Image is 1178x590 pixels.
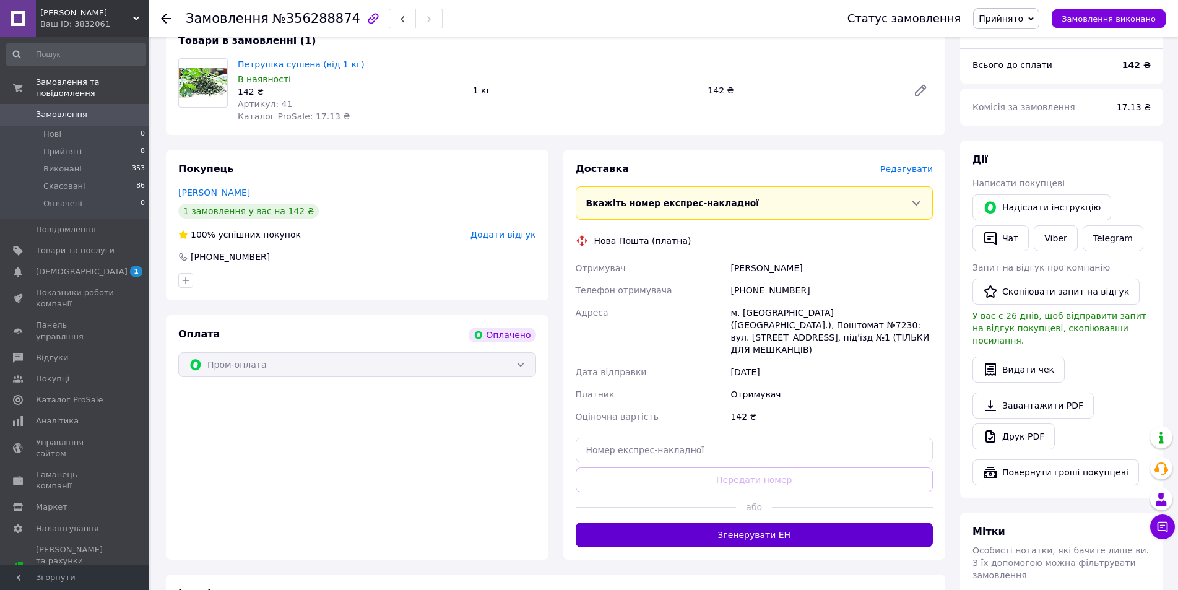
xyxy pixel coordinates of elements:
div: 142 ₴ [238,85,463,98]
div: успішних покупок [178,228,301,241]
span: Оплачені [43,198,82,209]
button: Скопіювати запит на відгук [972,279,1140,305]
div: м. [GEOGRAPHIC_DATA] ([GEOGRAPHIC_DATA].), Поштомат №7230: вул. [STREET_ADDRESS], під'їзд №1 (ТІЛ... [728,302,935,361]
span: Каталог ProSale: 17.13 ₴ [238,111,350,121]
input: Номер експрес-накладної [576,438,933,462]
span: Додати відгук [470,230,535,240]
div: [PHONE_NUMBER] [189,251,271,263]
span: Платник [576,389,615,399]
span: Артикул: 41 [238,99,292,109]
span: Панель управління [36,319,115,342]
span: Замовлення та повідомлення [36,77,149,99]
input: Пошук [6,43,146,66]
span: 0 [141,129,145,140]
div: 1 замовлення у вас на 142 ₴ [178,204,319,219]
div: Отримувач [728,383,935,406]
span: Вкажіть номер експрес-накладної [586,198,760,208]
button: Надіслати інструкцію [972,194,1111,220]
span: Прийняті [43,146,82,157]
span: Оціночна вартість [576,412,659,422]
b: 142 ₴ [1122,60,1151,70]
span: №356288874 [272,11,360,26]
span: Особисті нотатки, які бачите лише ви. З їх допомогою можна фільтрувати замовлення [972,545,1149,580]
span: Запит на відгук про компанію [972,262,1110,272]
button: Чат з покупцем [1150,514,1175,539]
span: Маркет [36,501,67,513]
span: Замовлення виконано [1062,14,1156,24]
span: ФОП Михальов В.І. [40,7,133,19]
span: Нові [43,129,61,140]
div: [PERSON_NAME] [728,257,935,279]
span: Всього до сплати [972,60,1052,70]
div: 142 ₴ [728,406,935,428]
a: Редагувати [908,78,933,103]
span: 353 [132,163,145,175]
span: або [736,501,772,513]
span: Написати покупцеві [972,178,1065,188]
a: Завантажити PDF [972,393,1094,419]
span: Каталог ProSale [36,394,103,406]
span: Редагувати [880,164,933,174]
span: Управління сайтом [36,437,115,459]
span: 100% [191,230,215,240]
span: 8 [141,146,145,157]
span: Показники роботи компанії [36,287,115,310]
span: Дії [972,154,988,165]
div: 1 кг [468,82,703,99]
div: Ваш ID: 3832061 [40,19,149,30]
span: Аналітика [36,415,79,427]
span: Гаманець компанії [36,469,115,492]
span: 1 [130,266,142,277]
span: Скасовані [43,181,85,192]
span: 17.13 ₴ [1117,102,1151,112]
span: 86 [136,181,145,192]
button: Повернути гроші покупцеві [972,459,1139,485]
span: У вас є 26 днів, щоб відправити запит на відгук покупцеві, скопіювавши посилання. [972,311,1146,345]
span: Оплата [178,328,220,340]
span: 0 [141,198,145,209]
span: Товари в замовленні (1) [178,35,316,46]
button: Видати чек [972,357,1065,383]
span: Отримувач [576,263,626,273]
a: [PERSON_NAME] [178,188,250,197]
span: Мітки [972,526,1005,537]
img: Петрушка сушена (від 1 кг) [179,68,227,98]
a: Друк PDF [972,423,1055,449]
button: Замовлення виконано [1052,9,1166,28]
span: Відгуки [36,352,68,363]
button: Згенерувати ЕН [576,523,933,547]
div: [DATE] [728,361,935,383]
span: Комісія за замовлення [972,102,1075,112]
span: Налаштування [36,523,99,534]
span: [PERSON_NAME] та рахунки [36,544,115,589]
span: Прийнято [979,14,1023,24]
span: Виконані [43,163,82,175]
span: Замовлення [186,11,269,26]
div: Оплачено [469,328,535,342]
span: Покупці [36,373,69,384]
span: Дата відправки [576,367,647,377]
span: Телефон отримувача [576,285,672,295]
div: Повернутися назад [161,12,171,25]
span: Доставка [576,163,630,175]
span: Адреса [576,308,608,318]
span: В наявності [238,74,291,84]
div: Нова Пошта (платна) [591,235,695,247]
button: Чат [972,225,1029,251]
span: Замовлення [36,109,87,120]
a: Telegram [1083,225,1143,251]
a: Viber [1034,225,1077,251]
span: [DEMOGRAPHIC_DATA] [36,266,128,277]
span: Товари та послуги [36,245,115,256]
div: [PHONE_NUMBER] [728,279,935,302]
span: Повідомлення [36,224,96,235]
div: Статус замовлення [847,12,961,25]
span: Покупець [178,163,234,175]
div: 142 ₴ [703,82,903,99]
a: Петрушка сушена (від 1 кг) [238,59,365,69]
